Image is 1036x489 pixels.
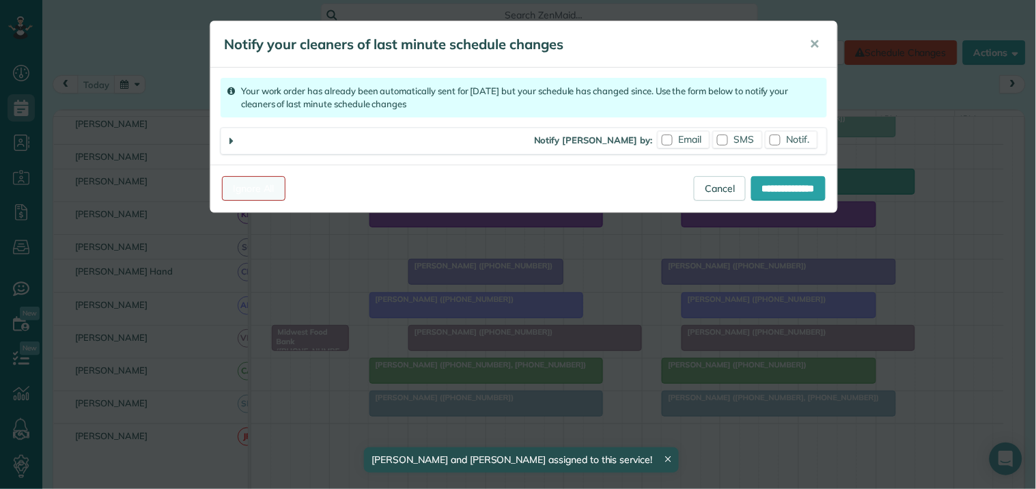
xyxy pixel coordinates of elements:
h5: Notify your cleaners of last minute schedule changes [224,35,791,54]
strong: Notify [PERSON_NAME] by: [534,134,652,148]
div: [PERSON_NAME] and [PERSON_NAME] assigned to this service! [363,447,678,473]
span: SMS [734,133,755,145]
span: Email [679,133,702,145]
span: Notif. [787,133,810,145]
a: Ignore All [222,176,285,201]
div: Your work order has already been automatically sent for [DATE] but your schedule has changed sinc... [221,78,827,117]
a: Cancel [694,176,746,201]
span: ✕ [810,36,820,52]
